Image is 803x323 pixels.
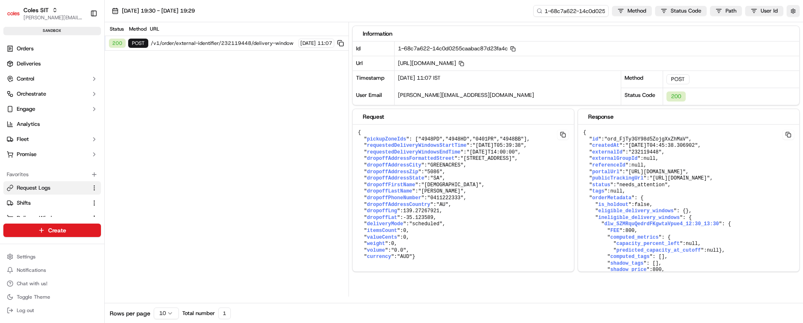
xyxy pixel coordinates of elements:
button: Promise [3,148,101,161]
div: Id [353,42,395,56]
span: "AUD" [397,254,412,260]
span: Status Code [671,7,701,15]
span: Total number [182,310,215,317]
button: Log out [3,305,101,316]
button: [DATE] 19:30 - [DATE] 19:29 [108,5,199,17]
span: "[DEMOGRAPHIC_DATA]" [421,182,482,188]
span: /v1/order/external-identifier/232119448/delivery-window [151,40,296,47]
a: Shifts [7,199,88,207]
div: POST [128,39,148,48]
span: "AU" [436,202,449,208]
span: capacity_percent_left [616,241,679,247]
span: "0411222333" [427,195,463,201]
div: Favorites [3,168,101,181]
div: 200 [666,91,686,102]
div: [DATE] 11:07 IST [395,71,620,88]
span: Coles SIT [23,6,49,14]
span: dropoffAddressCountry [367,202,430,208]
span: "232119448" [628,149,661,155]
span: 0 [403,228,406,234]
span: Settings [17,253,36,260]
div: 1 [218,307,231,319]
span: dropoffAddressFormattedStreet [367,156,454,161]
span: "4948BB" [500,136,524,142]
button: Request Logs [3,181,101,195]
span: dropoffAddressState [367,175,424,181]
span: dropoffAddressCity [367,162,421,168]
button: Control [3,72,101,86]
span: FEE [610,228,620,234]
div: User Email [353,88,395,105]
div: Method [621,70,663,88]
span: Orders [17,45,34,52]
span: 800 [625,228,635,234]
span: dropoffLastName [367,188,412,194]
span: 11:07 [318,40,332,47]
span: dropoffFirstName [367,182,415,188]
span: is_holdout [598,202,628,208]
button: Fleet [3,133,101,146]
span: referenceId [592,162,625,168]
div: 200 [109,39,126,48]
span: publicTrackingUrl [592,175,643,181]
span: "5086" [424,169,442,175]
span: orderMetadata [592,195,632,201]
div: Timestamp [353,71,395,88]
button: Chat with us! [3,278,101,289]
span: Method [627,7,646,15]
span: Log out [17,307,34,314]
a: Deliveries [3,57,101,70]
span: "ord_FjTy3GY98d5ZojgXxZhMaV" [604,136,689,142]
div: Url [353,56,395,70]
button: Path [710,6,742,16]
pre: { " ": [ , , , ], " ": , " ": , " ": , " ": , " ": , " ": , " ": , " ": , " ": , " ": , " ": , " ... [353,125,574,266]
button: [PERSON_NAME][EMAIL_ADDRESS][PERSON_NAME][PERSON_NAME][DOMAIN_NAME] [23,14,83,21]
span: Deliveries [17,60,41,68]
span: itemsCount [367,228,397,234]
span: 800 [653,267,662,273]
span: predicted_capacity_at_cutoff [616,247,701,253]
span: null [643,156,656,161]
span: 0 [403,234,406,240]
div: POST [666,74,689,84]
div: Request [363,112,564,121]
span: "[DATE]T14:00:00" [467,149,518,155]
button: User Id [745,6,783,16]
span: null [707,247,719,253]
button: Coles SITColes SIT[PERSON_NAME][EMAIL_ADDRESS][PERSON_NAME][PERSON_NAME][DOMAIN_NAME] [3,3,87,23]
span: Create [48,226,66,234]
span: "[STREET_ADDRESS]" [460,156,515,161]
span: 0 [391,241,394,247]
span: shadow_tags [610,260,643,266]
button: Shifts [3,196,101,210]
button: Create [3,224,101,237]
span: Notifications [17,267,46,274]
span: computed_tags [610,254,650,260]
span: Promise [17,151,36,158]
span: [DATE] [300,40,316,47]
span: Analytics [17,120,40,128]
span: "0.0" [391,247,406,253]
button: Status Code [655,6,707,16]
span: volume [367,247,385,253]
span: Shifts [17,199,31,207]
img: Coles SIT [7,7,20,20]
span: portalUrl [592,169,620,175]
span: "[DATE]T04:45:38.306902" [625,143,698,148]
button: Toggle Theme [3,291,101,303]
span: requestedDeliveryWindowsStartTime [367,143,467,148]
span: createdAt [592,143,620,148]
button: Method [612,6,652,16]
span: dropoffLat [367,215,397,221]
div: Status [108,26,125,32]
div: Method [127,26,147,32]
span: [URL][DOMAIN_NAME] [398,60,464,67]
span: "[URL][DOMAIN_NAME]" [650,175,710,181]
a: Analytics [3,117,101,131]
span: "needs_attention" [616,182,667,188]
span: ineligible_delivery_windows [598,215,679,221]
span: Orchestrate [17,90,46,98]
button: Notifications [3,264,101,276]
span: shadow_price [610,267,646,273]
div: Information [363,29,789,38]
